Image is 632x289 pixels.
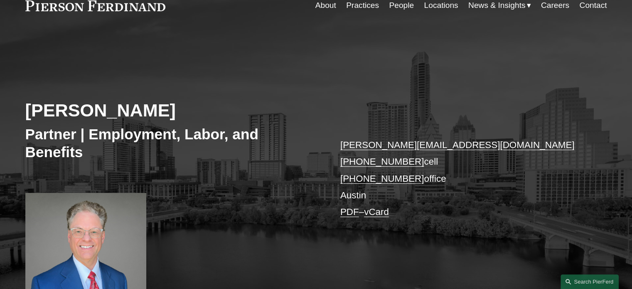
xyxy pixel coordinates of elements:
[340,140,575,150] a: [PERSON_NAME][EMAIL_ADDRESS][DOMAIN_NAME]
[340,156,424,167] a: [PHONE_NUMBER]
[340,207,359,217] a: PDF
[340,137,583,221] p: cell office Austin –
[364,207,389,217] a: vCard
[561,274,619,289] a: Search this site
[340,173,424,184] a: [PHONE_NUMBER]
[25,125,316,161] h3: Partner | Employment, Labor, and Benefits
[25,99,316,121] h2: [PERSON_NAME]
